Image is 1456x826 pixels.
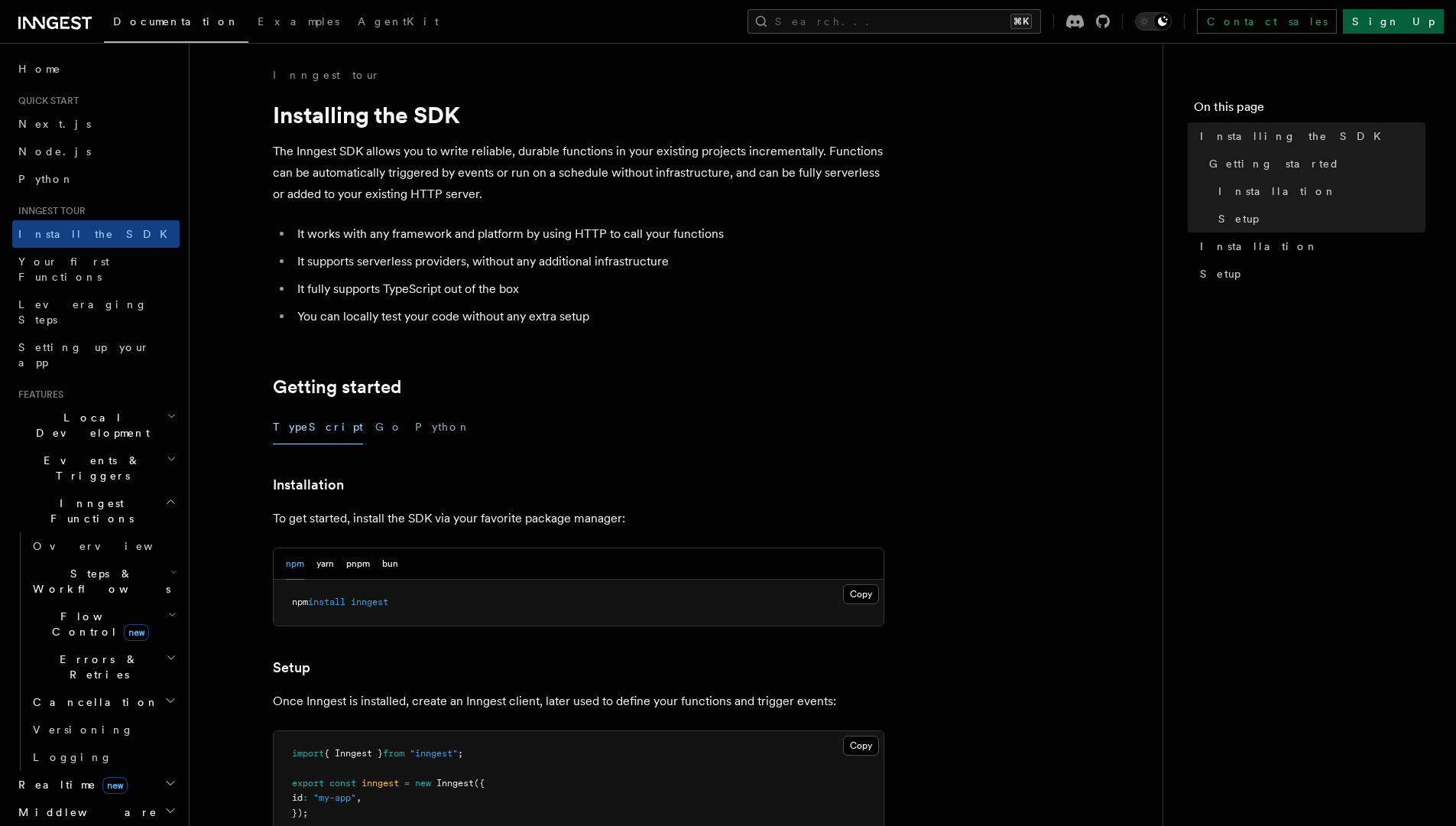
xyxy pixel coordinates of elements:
button: Copy [843,584,879,604]
p: The Inngest SDK allows you to write reliable, durable functions in your existing projects increme... [273,141,884,205]
kbd: ⌘K [1010,14,1032,29]
span: Realtime [12,777,128,792]
span: Setup [1200,266,1240,281]
button: Cancellation [27,688,180,716]
a: Versioning [27,716,180,743]
a: Setting up your app [12,333,180,376]
li: You can locally test your code without any extra setup [293,306,884,327]
button: Realtimenew [12,771,180,798]
span: ; [458,748,463,759]
h4: On this page [1194,98,1425,122]
span: ({ [474,778,485,789]
span: Steps & Workflows [27,566,170,597]
a: AgentKit [349,5,448,41]
span: Inngest [436,778,474,789]
a: Install the SDK [12,220,180,248]
a: Examples [248,5,349,41]
button: Steps & Workflows [27,560,180,603]
span: inngest [362,778,399,789]
span: Examples [258,15,339,28]
a: Leveraging Steps [12,291,180,333]
span: Errors & Retries [27,652,166,682]
a: Logging [27,743,180,771]
span: Node.js [18,145,91,158]
span: Setting up your app [18,341,150,369]
span: Logging [33,751,112,763]
span: Quick start [12,95,79,107]
span: Install the SDK [18,228,177,240]
button: Python [415,410,471,444]
span: Setup [1218,211,1259,226]
span: export [292,778,324,789]
a: Installation [273,474,344,496]
span: Middleware [12,805,157,820]
p: Once Inngest is installed, create an Inngest client, later used to define your functions and trig... [273,691,884,712]
span: , [356,792,362,803]
span: Python [18,173,74,185]
a: Your first Functions [12,248,180,291]
span: new [415,778,431,789]
a: Documentation [104,5,248,43]
div: Inngest Functions [12,532,180,771]
span: }); [292,808,308,818]
span: Leveraging Steps [18,298,148,326]
button: Inngest Functions [12,489,180,532]
span: id [292,792,303,803]
button: bun [382,548,398,580]
button: Middleware [12,798,180,826]
a: Getting started [1203,150,1425,177]
a: Setup [1194,260,1425,288]
a: Installing the SDK [1194,122,1425,150]
a: Installation [1212,177,1425,205]
a: Home [12,55,180,83]
button: TypeScript [273,410,363,444]
span: Installation [1200,239,1318,254]
a: Next.js [12,110,180,138]
h1: Installing the SDK [273,101,884,128]
span: new [102,777,128,794]
button: Go [375,410,403,444]
span: Features [12,389,63,401]
a: Setup [1212,205,1425,233]
li: It works with any framework and platform by using HTTP to call your functions [293,223,884,245]
a: Node.js [12,138,180,165]
a: Python [12,165,180,193]
span: Next.js [18,118,91,130]
p: To get started, install the SDK via your favorite package manager: [273,508,884,529]
span: : [303,792,308,803]
span: from [383,748,404,759]
button: Errors & Retries [27,646,180,688]
button: Local Development [12,404,180,447]
button: npm [286,548,304,580]
span: Cancellation [27,694,159,710]
span: { Inngest } [324,748,383,759]
span: "my-app" [313,792,356,803]
span: Installation [1218,184,1337,199]
span: AgentKit [358,15,439,28]
a: Sign Up [1343,9,1444,34]
span: Getting started [1209,156,1340,171]
button: Events & Triggers [12,447,180,489]
span: Local Development [12,410,167,441]
span: Overview [33,540,190,552]
button: Copy [843,736,879,756]
a: Getting started [273,376,401,398]
span: Documentation [113,15,239,28]
span: const [329,778,356,789]
span: Your first Functions [18,255,109,283]
li: It supports serverless providers, without any additional infrastructure [293,251,884,272]
button: Flow Controlnew [27,603,180,646]
a: Setup [273,657,310,678]
span: Inngest Functions [12,496,165,526]
span: import [292,748,324,759]
a: Overview [27,532,180,560]
button: Search...⌘K [747,9,1041,34]
span: Home [18,61,61,76]
span: Versioning [33,724,134,736]
span: Events & Triggers [12,453,167,483]
a: Inngest tour [273,67,380,83]
li: It fully supports TypeScript out of the box [293,278,884,300]
span: = [404,778,410,789]
span: Flow Control [27,609,168,639]
span: Inngest tour [12,205,86,217]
